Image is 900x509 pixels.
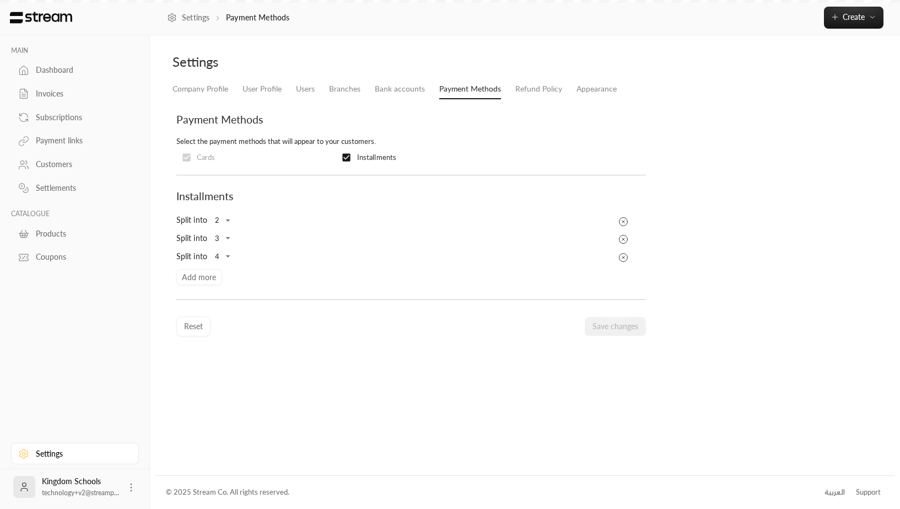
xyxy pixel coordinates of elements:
a: Settings [11,443,139,464]
a: Subscriptions [11,106,139,128]
div: Payment links [36,135,125,146]
a: Users [296,79,315,99]
a: Appearance [576,79,617,99]
a: Invoices [11,83,139,105]
div: © 2025 Stream Co. All rights reserved. [166,487,289,498]
a: Branches [329,79,360,99]
div: Coupons [36,251,125,262]
div: Settings [173,53,520,71]
nav: breadcrumb [167,12,290,23]
a: Payment links [11,130,139,152]
a: Dashboard [11,60,139,81]
div: Products [36,228,125,239]
div: Kingdom Schools [42,476,119,498]
div: 3 [207,229,237,248]
a: Settlements [11,178,139,199]
span: Create [843,12,865,22]
a: Bank accounts [375,79,425,99]
div: Dashboard [36,65,125,76]
a: Settings [167,12,210,23]
a: Payment Methods [439,79,501,99]
p: CATALOGUE [11,210,139,218]
div: Subscriptions [36,112,125,123]
p: MAIN [11,46,139,55]
div: 2 [207,211,237,229]
a: Customers [11,154,139,175]
div: Select the payment methods that will appear to your customers. [176,136,646,147]
img: Logo [9,12,73,24]
a: Products [11,223,139,244]
span: technology+v2@streamp... [42,489,119,497]
span: Split into [176,215,238,224]
a: Refund Policy [515,79,562,99]
div: Settlements [36,183,125,194]
a: Company Profile [173,79,228,99]
a: Support [852,483,884,502]
a: User Profile [242,79,282,99]
div: 4 [207,248,237,266]
button: Create [824,7,883,29]
a: Coupons [11,247,139,268]
span: Split into [176,233,238,243]
div: Settings [36,448,125,459]
table: Products Preview [176,211,646,265]
span: Installments [357,152,396,163]
div: Invoices [36,88,125,99]
div: Customers [36,159,125,170]
span: Split into [176,251,238,261]
span: Cards [197,152,215,163]
div: العربية [824,487,845,498]
p: Payment Methods [226,12,289,23]
span: Payment Methods [176,113,263,126]
span: Installments [176,190,233,202]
